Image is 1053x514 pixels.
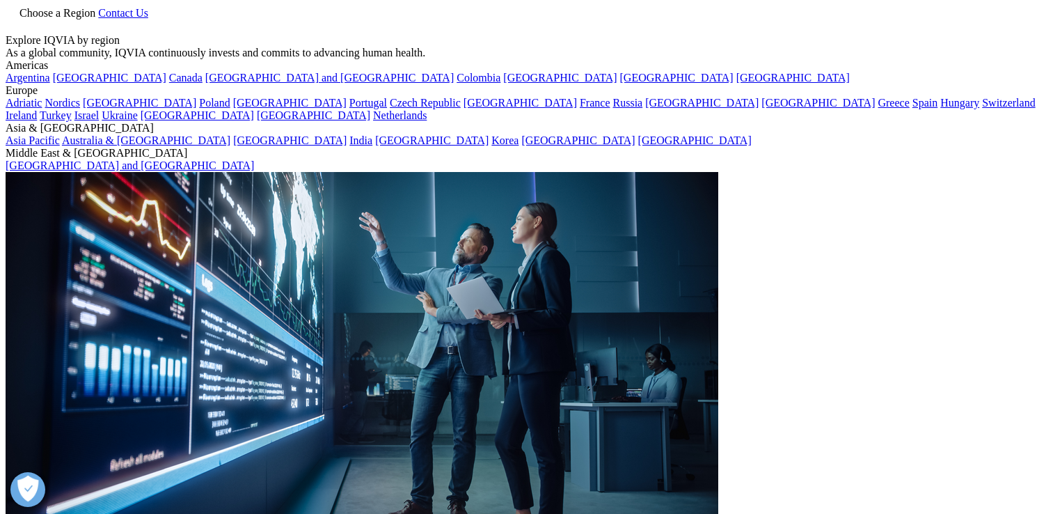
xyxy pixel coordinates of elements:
div: As a global community, IQVIA continuously invests and commits to advancing human health. [6,47,1047,59]
a: Contact Us [98,7,148,19]
a: Greece [878,97,909,109]
a: [GEOGRAPHIC_DATA] [375,134,489,146]
a: Colombia [457,72,500,84]
a: [GEOGRAPHIC_DATA] [464,97,577,109]
a: Korea [491,134,518,146]
a: [GEOGRAPHIC_DATA] [761,97,875,109]
div: Asia & [GEOGRAPHIC_DATA] [6,122,1047,134]
a: Poland [199,97,230,109]
a: [GEOGRAPHIC_DATA] and [GEOGRAPHIC_DATA] [205,72,454,84]
div: Explore IQVIA by region [6,34,1047,47]
a: Spain [912,97,937,109]
button: Open Preferences [10,472,45,507]
a: Asia Pacific [6,134,60,146]
a: France [580,97,610,109]
div: Middle East & [GEOGRAPHIC_DATA] [6,147,1047,159]
a: [GEOGRAPHIC_DATA] [53,72,166,84]
a: [GEOGRAPHIC_DATA] [257,109,370,121]
a: [GEOGRAPHIC_DATA] [620,72,734,84]
a: India [349,134,372,146]
a: [GEOGRAPHIC_DATA] [638,134,752,146]
a: Netherlands [373,109,427,121]
a: Israel [74,109,100,121]
a: Ukraine [102,109,138,121]
a: Czech Republic [390,97,461,109]
a: Argentina [6,72,50,84]
a: Canada [169,72,203,84]
span: Choose a Region [19,7,95,19]
a: [GEOGRAPHIC_DATA] and [GEOGRAPHIC_DATA] [6,159,254,171]
a: [GEOGRAPHIC_DATA] [521,134,635,146]
div: Americas [6,59,1047,72]
a: Portugal [349,97,387,109]
a: Australia & [GEOGRAPHIC_DATA] [62,134,230,146]
div: Europe [6,84,1047,97]
a: Adriatic [6,97,42,109]
a: [GEOGRAPHIC_DATA] [233,97,347,109]
a: [GEOGRAPHIC_DATA] [645,97,759,109]
a: Switzerland [982,97,1035,109]
a: [GEOGRAPHIC_DATA] [503,72,617,84]
a: Ireland [6,109,37,121]
a: Nordics [45,97,80,109]
a: Russia [613,97,643,109]
a: Hungary [940,97,979,109]
a: Turkey [40,109,72,121]
a: [GEOGRAPHIC_DATA] [736,72,850,84]
a: [GEOGRAPHIC_DATA] [233,134,347,146]
a: [GEOGRAPHIC_DATA] [141,109,254,121]
a: [GEOGRAPHIC_DATA] [83,97,196,109]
